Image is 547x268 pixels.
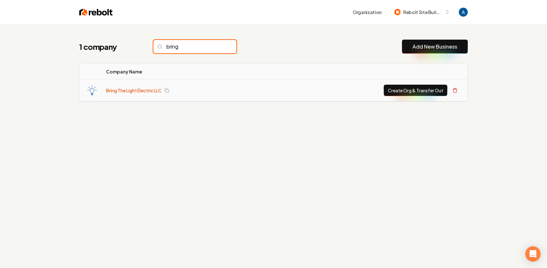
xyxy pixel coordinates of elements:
[525,246,541,262] div: Open Intercom Messenger
[106,87,162,94] a: Bring The Light Electric LLC
[101,64,266,80] th: Company Name
[153,40,236,53] input: Search...
[402,40,468,54] button: Add New Business
[459,8,468,17] button: Open user button
[403,9,442,16] span: Rebolt Site Builder
[87,85,97,96] img: Bring The Light Electric LLC logo
[394,9,401,15] img: Rebolt Site Builder
[459,8,468,17] img: Andrew Magana
[79,8,113,17] img: Rebolt Logo
[412,43,457,50] a: Add New Business
[384,85,447,96] button: Create Org & Transfer Out
[79,42,141,52] h1: 1 company
[349,6,385,18] button: Organization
